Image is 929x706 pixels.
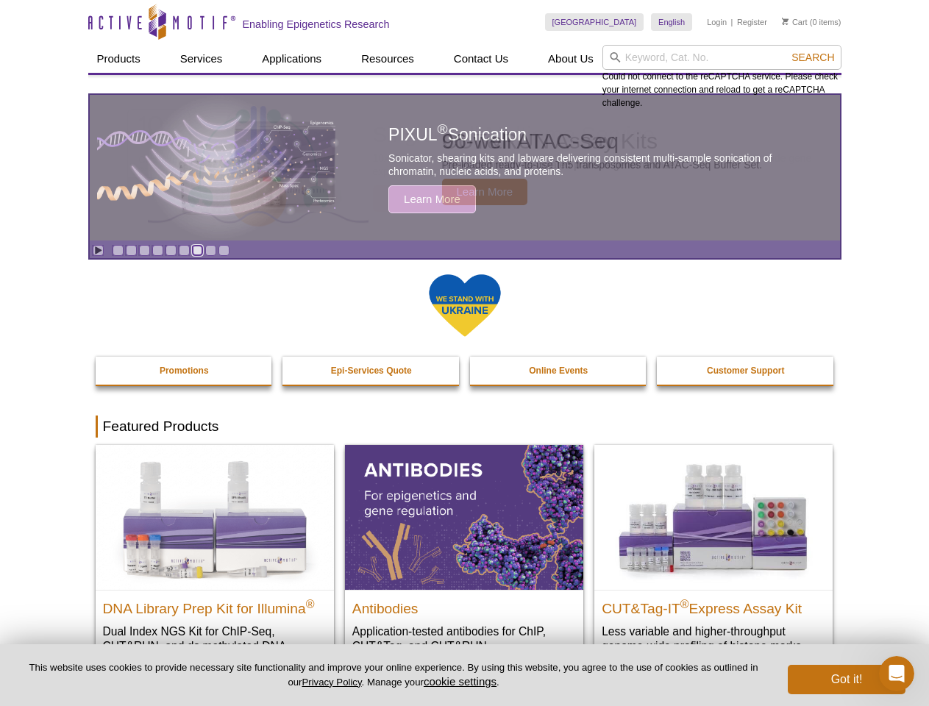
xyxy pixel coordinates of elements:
button: Search [787,51,839,64]
sup: ® [306,597,315,610]
p: Less variable and higher-throughput genome-wide profiling of histone marks​. [602,624,825,654]
a: About Us [539,45,602,73]
h2: DNA Library Prep Kit for Illumina [103,594,327,616]
img: DNA Library Prep Kit for Illumina [96,445,334,589]
a: Toggle autoplay [93,245,104,256]
h2: Enabling Epigenetics Research [243,18,390,31]
p: Dual Index NGS Kit for ChIP-Seq, CUT&RUN, and ds methylated DNA assays. [103,624,327,668]
a: Applications [253,45,330,73]
a: Go to slide 8 [205,245,216,256]
a: Products [88,45,149,73]
p: This website uses cookies to provide necessary site functionality and improve your online experie... [24,661,764,689]
a: Go to slide 2 [126,245,137,256]
h2: Featured Products [96,416,834,438]
a: Contact Us [445,45,517,73]
a: Customer Support [657,357,835,385]
strong: Online Events [529,366,588,376]
a: Go to slide 6 [179,245,190,256]
img: We Stand With Ukraine [428,273,502,338]
a: Services [171,45,232,73]
a: Go to slide 1 [113,245,124,256]
a: Go to slide 9 [218,245,229,256]
input: Keyword, Cat. No. [602,45,841,70]
strong: Customer Support [707,366,784,376]
p: Application-tested antibodies for ChIP, CUT&Tag, and CUT&RUN. [352,624,576,654]
a: Online Events [470,357,648,385]
iframe: Intercom live chat [879,656,914,691]
li: | [731,13,733,31]
a: Resources [352,45,423,73]
a: Go to slide 4 [152,245,163,256]
div: Could not connect to the reCAPTCHA service. Please check your internet connection and reload to g... [602,45,841,110]
a: Cart [782,17,808,27]
a: Privacy Policy [302,677,361,688]
a: Go to slide 3 [139,245,150,256]
a: Promotions [96,357,274,385]
button: cookie settings [424,675,496,688]
a: CUT&Tag-IT® Express Assay Kit CUT&Tag-IT®Express Assay Kit Less variable and higher-throughput ge... [594,445,833,668]
a: Login [707,17,727,27]
img: CUT&Tag-IT® Express Assay Kit [594,445,833,589]
button: Got it! [788,665,905,694]
a: All Antibodies Antibodies Application-tested antibodies for ChIP, CUT&Tag, and CUT&RUN. [345,445,583,668]
a: [GEOGRAPHIC_DATA] [545,13,644,31]
strong: Epi-Services Quote [331,366,412,376]
h2: CUT&Tag-IT Express Assay Kit [602,594,825,616]
span: Search [791,51,834,63]
a: DNA Library Prep Kit for Illumina DNA Library Prep Kit for Illumina® Dual Index NGS Kit for ChIP-... [96,445,334,682]
img: All Antibodies [345,445,583,589]
a: English [651,13,692,31]
img: Your Cart [782,18,789,25]
a: Go to slide 5 [165,245,177,256]
li: (0 items) [782,13,841,31]
sup: ® [680,597,689,610]
strong: Promotions [160,366,209,376]
a: Go to slide 7 [192,245,203,256]
a: Register [737,17,767,27]
h2: Antibodies [352,594,576,616]
a: Epi-Services Quote [282,357,460,385]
